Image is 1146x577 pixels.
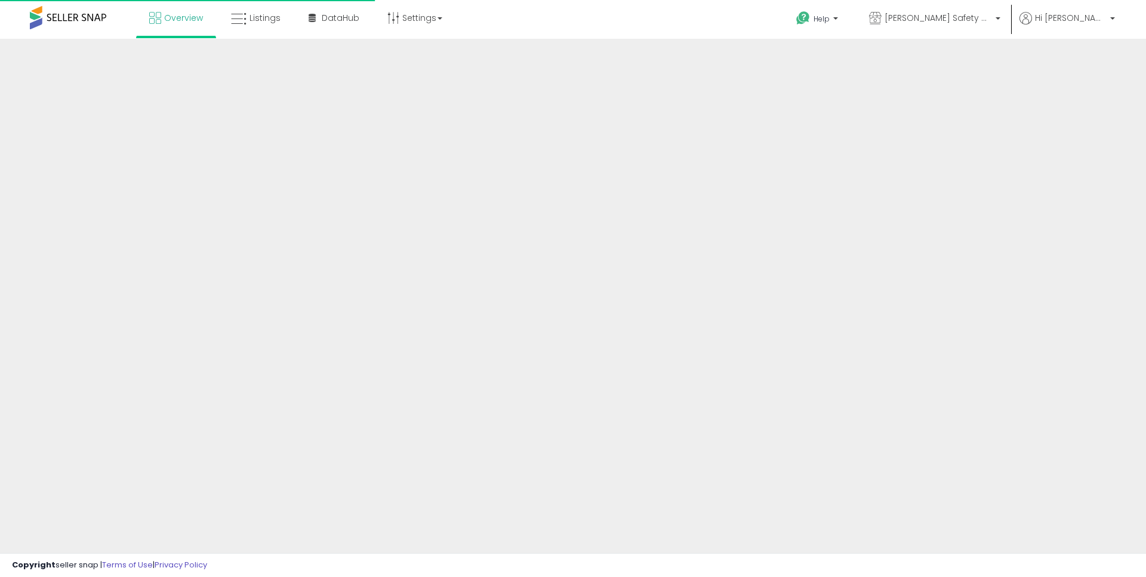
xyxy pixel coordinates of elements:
[1019,12,1115,39] a: Hi [PERSON_NAME]
[787,2,850,39] a: Help
[796,11,811,26] i: Get Help
[249,12,281,24] span: Listings
[1035,12,1107,24] span: Hi [PERSON_NAME]
[885,12,992,24] span: [PERSON_NAME] Safety & Supply
[322,12,359,24] span: DataHub
[164,12,203,24] span: Overview
[814,14,830,24] span: Help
